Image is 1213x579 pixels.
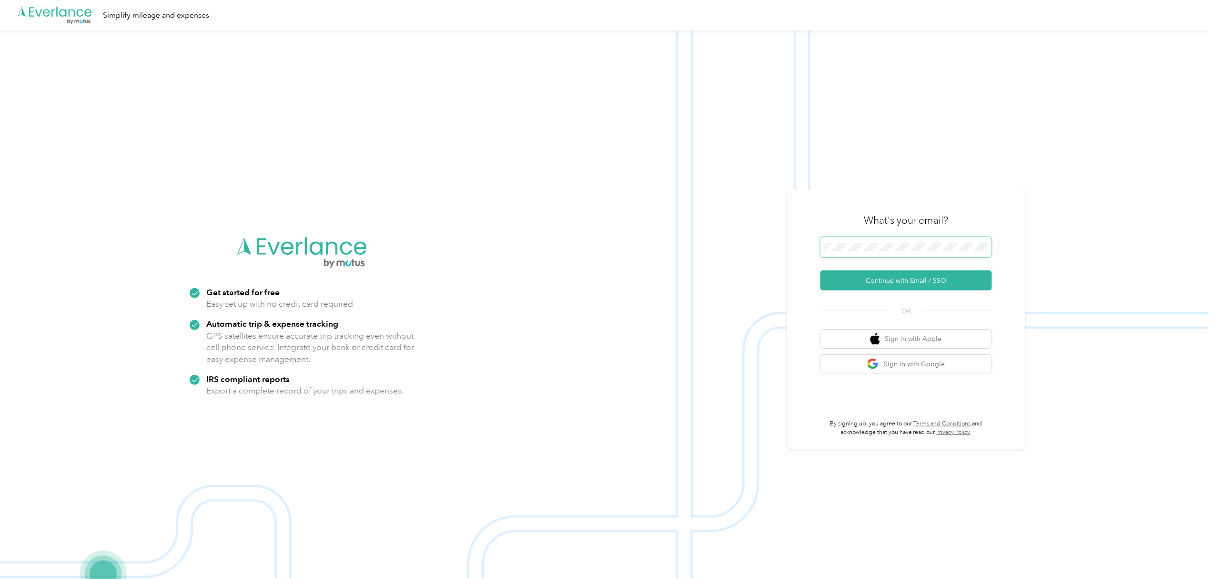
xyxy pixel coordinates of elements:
[890,306,923,316] span: OR
[206,319,338,329] strong: Automatic trip & expense tracking
[867,358,879,370] img: google logo
[864,214,949,227] h3: What's your email?
[820,270,992,290] button: Continue with Email / SSO
[206,374,290,384] strong: IRS compliant reports
[937,429,970,436] a: Privacy Policy
[820,355,992,373] button: google logoSign in with Google
[206,330,414,365] p: GPS satellites ensure accurate trip tracking even without cell phone service. Integrate your bank...
[870,333,880,345] img: apple logo
[103,10,209,21] div: Simplify mileage and expenses
[820,330,992,348] button: apple logoSign in with Apple
[206,287,280,297] strong: Get started for free
[206,298,353,310] p: Easy set up with no credit card required
[206,385,404,397] p: Export a complete record of your trips and expenses.
[914,420,971,427] a: Terms and Conditions
[820,420,992,436] p: By signing up, you agree to our and acknowledge that you have read our .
